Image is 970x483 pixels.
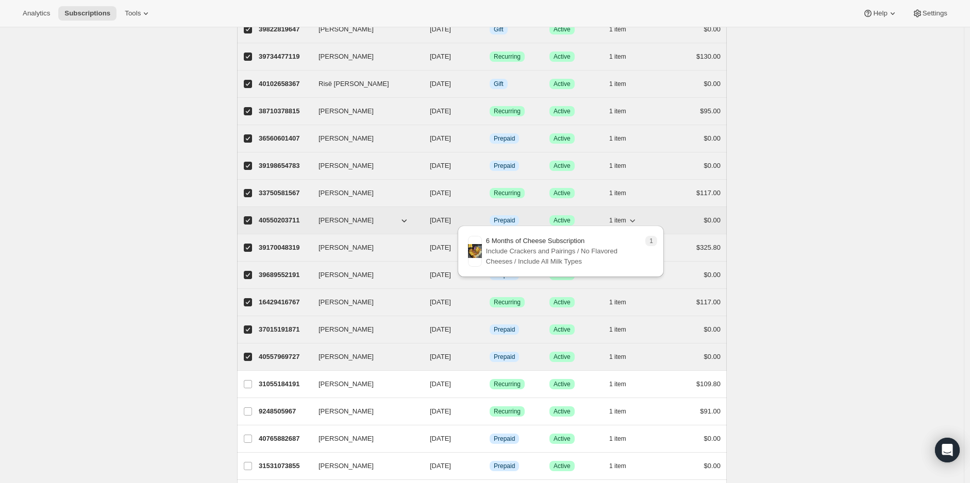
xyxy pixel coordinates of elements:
[319,270,374,280] span: [PERSON_NAME]
[312,185,415,201] button: [PERSON_NAME]
[609,325,626,334] span: 1 item
[312,212,415,229] button: [PERSON_NAME]
[554,216,571,225] span: Active
[696,244,721,251] span: $325.80
[319,133,374,144] span: [PERSON_NAME]
[319,434,374,444] span: [PERSON_NAME]
[609,49,638,64] button: 1 item
[696,189,721,197] span: $117.00
[430,244,451,251] span: [DATE]
[259,350,721,364] div: 40557969727[PERSON_NAME][DATE]InfoPrepaidSuccessActive1 item$0.00
[704,216,721,224] span: $0.00
[923,9,947,18] span: Settings
[312,267,415,283] button: [PERSON_NAME]
[259,461,310,471] p: 31531073855
[494,325,515,334] span: Prepaid
[486,236,641,246] p: 6 Months of Cheese Subscription
[857,6,904,21] button: Help
[58,6,116,21] button: Subscriptions
[430,298,451,306] span: [DATE]
[312,48,415,65] button: [PERSON_NAME]
[609,213,638,228] button: 1 item
[700,407,721,415] span: $91.00
[119,6,157,21] button: Tools
[430,25,451,33] span: [DATE]
[259,352,310,362] p: 40557969727
[609,186,638,200] button: 1 item
[319,161,374,171] span: [PERSON_NAME]
[312,158,415,174] button: [PERSON_NAME]
[430,353,451,360] span: [DATE]
[259,161,310,171] p: 39198654783
[430,107,451,115] span: [DATE]
[554,298,571,306] span: Active
[312,76,415,92] button: Risë [PERSON_NAME]
[609,377,638,391] button: 1 item
[319,215,374,226] span: [PERSON_NAME]
[259,188,310,198] p: 33750581567
[259,79,310,89] p: 40102658367
[312,376,415,392] button: [PERSON_NAME]
[609,77,638,91] button: 1 item
[704,353,721,360] span: $0.00
[259,77,721,91] div: 40102658367Risë [PERSON_NAME][DATE]InfoGiftSuccessActive1 item$0.00
[259,243,310,253] p: 39170048319
[259,434,310,444] p: 40765882687
[125,9,141,18] span: Tools
[312,321,415,338] button: [PERSON_NAME]
[319,79,389,89] span: Risë [PERSON_NAME]
[609,298,626,306] span: 1 item
[554,107,571,115] span: Active
[319,461,374,471] span: [PERSON_NAME]
[259,131,721,146] div: 36560601407[PERSON_NAME][DATE]InfoPrepaidSuccessActive1 item$0.00
[704,271,721,279] span: $0.00
[554,380,571,388] span: Active
[554,325,571,334] span: Active
[554,134,571,143] span: Active
[259,215,310,226] p: 40550203711
[430,435,451,442] span: [DATE]
[906,6,954,21] button: Settings
[696,380,721,388] span: $109.80
[494,53,521,61] span: Recurring
[430,271,451,279] span: [DATE]
[259,22,721,37] div: 39822819647[PERSON_NAME][DATE]InfoGiftSuccessActive1 item$0.00
[430,407,451,415] span: [DATE]
[696,53,721,60] span: $130.00
[259,377,721,391] div: 31055184191[PERSON_NAME][DATE]SuccessRecurringSuccessActive1 item$109.80
[259,49,721,64] div: 39734477119[PERSON_NAME][DATE]SuccessRecurringSuccessActive1 item$130.00
[259,459,721,473] div: 31531073855[PERSON_NAME][DATE]InfoPrepaidSuccessActive1 item$0.00
[259,159,721,173] div: 39198654783[PERSON_NAME][DATE]InfoPrepaidSuccessActive1 item$0.00
[312,239,415,256] button: [PERSON_NAME]
[319,297,374,307] span: [PERSON_NAME]
[259,240,721,255] div: 39170048319[PERSON_NAME][DATE]InfoPrepaidSuccessActive1 item$325.80
[23,9,50,18] span: Analytics
[704,462,721,470] span: $0.00
[64,9,110,18] span: Subscriptions
[935,438,960,462] div: Open Intercom Messenger
[609,53,626,61] span: 1 item
[609,462,626,470] span: 1 item
[494,25,504,33] span: Gift
[259,106,310,116] p: 38710378815
[259,133,310,144] p: 36560601407
[609,353,626,361] span: 1 item
[259,213,721,228] div: 40550203711[PERSON_NAME][DATE]InfoPrepaidSuccessActive1 item$0.00
[259,186,721,200] div: 33750581567[PERSON_NAME][DATE]SuccessRecurringSuccessActive1 item$117.00
[700,107,721,115] span: $95.00
[259,406,310,417] p: 9248505967
[312,349,415,365] button: [PERSON_NAME]
[609,459,638,473] button: 1 item
[259,404,721,419] div: 9248505967[PERSON_NAME][DATE]SuccessRecurringSuccessActive1 item$91.00
[259,379,310,389] p: 31055184191
[609,162,626,170] span: 1 item
[494,80,504,88] span: Gift
[609,159,638,173] button: 1 item
[319,106,374,116] span: [PERSON_NAME]
[319,24,374,34] span: [PERSON_NAME]
[696,298,721,306] span: $117.00
[649,237,653,245] span: 1
[259,270,310,280] p: 39689552191
[609,295,638,309] button: 1 item
[430,325,451,333] span: [DATE]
